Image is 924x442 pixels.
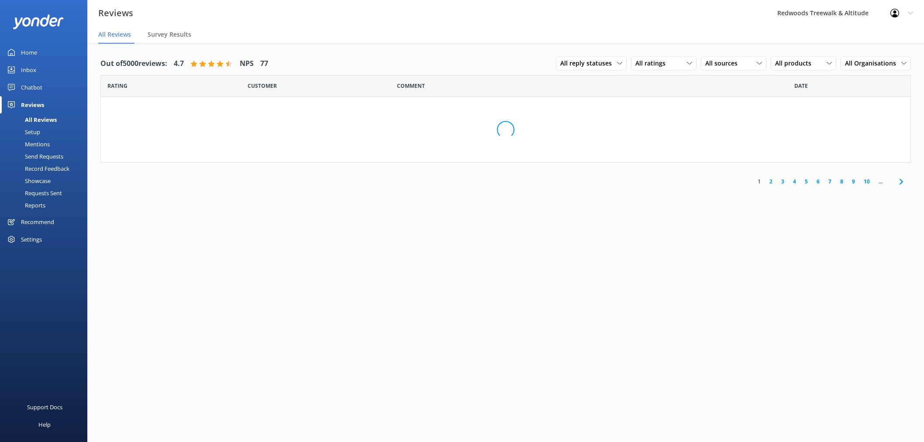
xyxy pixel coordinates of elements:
[397,82,425,90] span: Question
[789,177,800,186] a: 4
[794,82,808,90] span: Date
[100,58,167,69] h4: Out of 5000 reviews:
[248,82,277,90] span: Date
[21,61,36,79] div: Inbox
[635,59,671,68] span: All ratings
[5,175,51,187] div: Showcase
[38,416,51,433] div: Help
[824,177,836,186] a: 7
[107,82,128,90] span: Date
[21,231,42,248] div: Settings
[5,114,57,126] div: All Reviews
[874,177,887,186] span: ...
[21,44,37,61] div: Home
[859,177,874,186] a: 10
[5,162,69,175] div: Record Feedback
[5,150,87,162] a: Send Requests
[174,58,184,69] h4: 4.7
[5,138,50,150] div: Mentions
[777,177,789,186] a: 3
[5,162,87,175] a: Record Feedback
[148,30,191,39] span: Survey Results
[705,59,743,68] span: All sources
[5,187,62,199] div: Requests Sent
[21,96,44,114] div: Reviews
[5,187,87,199] a: Requests Sent
[5,199,87,211] a: Reports
[21,213,54,231] div: Recommend
[5,138,87,150] a: Mentions
[5,175,87,187] a: Showcase
[775,59,817,68] span: All products
[98,6,133,20] h3: Reviews
[800,177,812,186] a: 5
[240,58,254,69] h4: NPS
[812,177,824,186] a: 6
[260,58,268,69] h4: 77
[13,14,63,29] img: yonder-white-logo.png
[5,150,63,162] div: Send Requests
[98,30,131,39] span: All Reviews
[848,177,859,186] a: 9
[21,79,42,96] div: Chatbot
[765,177,777,186] a: 2
[5,114,87,126] a: All Reviews
[753,177,765,186] a: 1
[5,126,87,138] a: Setup
[560,59,617,68] span: All reply statuses
[836,177,848,186] a: 8
[5,199,45,211] div: Reports
[27,398,62,416] div: Support Docs
[5,126,40,138] div: Setup
[845,59,901,68] span: All Organisations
